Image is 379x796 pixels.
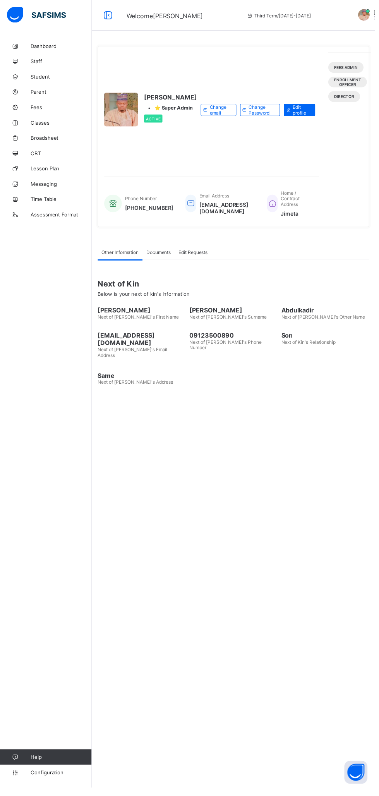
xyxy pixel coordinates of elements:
span: Phone Number [126,198,158,204]
span: Other Information [103,252,140,258]
span: [PHONE_NUMBER] [126,207,176,213]
span: Next of Kin [99,282,373,292]
span: Next of [PERSON_NAME]'s First Name [99,317,181,323]
span: Same [99,376,188,383]
span: Below is your next of kin's Information [99,294,192,300]
span: Time Table [31,198,93,204]
span: Student [31,74,93,81]
span: Enrollment Officer [338,78,365,87]
span: [PERSON_NAME] [146,94,199,102]
span: Email Address [201,195,232,201]
span: [PERSON_NAME] [192,310,281,317]
span: Parent [31,90,93,96]
span: Fees Admin [338,66,362,70]
span: Next of Kin's Relationship [284,343,339,348]
span: Next of [PERSON_NAME]'s Phone Number [192,343,264,354]
span: Broadsheet [31,136,93,142]
span: Home / Contract Address [284,192,303,209]
span: Assessment Format [31,214,93,220]
span: Next of [PERSON_NAME]'s Email Address [99,350,169,362]
span: Classes [31,121,93,127]
span: Son [284,335,373,343]
span: Edit profile [296,105,313,117]
button: Open asap [348,769,371,792]
span: Lesson Plan [31,167,93,173]
span: Edit Requests [180,252,210,258]
span: DIRECTOR [338,95,358,100]
span: session/term information [249,13,314,19]
span: Documents [148,252,173,258]
span: Active [147,118,162,122]
span: CBT [31,152,93,158]
span: [EMAIL_ADDRESS][DOMAIN_NAME] [201,204,258,217]
span: Fees [31,105,93,112]
span: Jimeta [284,213,315,219]
span: [EMAIL_ADDRESS][DOMAIN_NAME] [99,335,188,350]
span: Change email [212,105,233,117]
div: • [146,106,199,112]
span: Next of [PERSON_NAME]'s Other Name [284,317,369,323]
span: Dashboard [31,43,93,50]
span: Configuration [31,777,93,784]
span: ⭐ Super Admin [156,106,195,112]
span: Change Password [251,105,277,117]
span: Staff [31,59,93,65]
span: Messaging [31,183,93,189]
span: Next of [PERSON_NAME]'s Surname [192,317,270,323]
span: 09123500890 [192,335,281,343]
span: Help [31,762,93,768]
img: safsims [7,7,67,23]
span: Next of [PERSON_NAME]'s Address [99,383,175,389]
span: Welcome [PERSON_NAME] [128,12,205,20]
span: Abdulkadir [284,310,373,317]
span: [PERSON_NAME] [99,310,188,317]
